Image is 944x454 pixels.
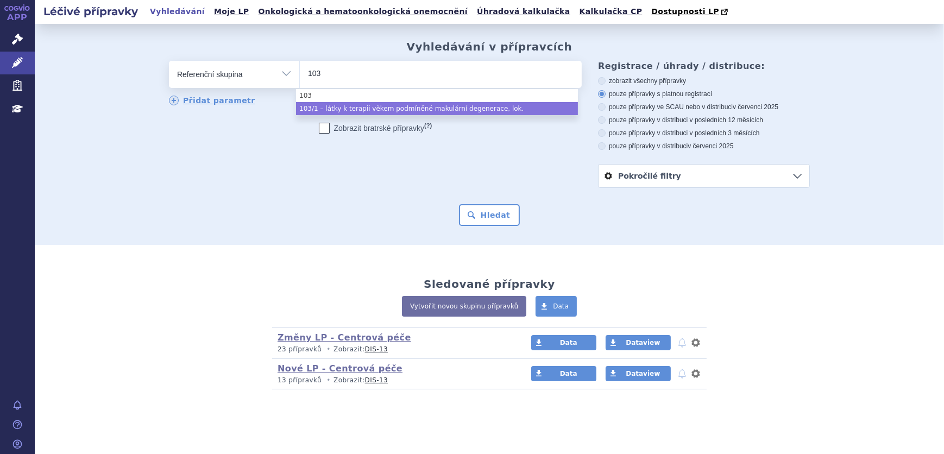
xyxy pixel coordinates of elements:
span: 13 přípravků [278,376,322,384]
a: Dataview [606,366,671,381]
button: notifikace [677,367,688,380]
button: nastavení [690,367,701,380]
span: 23 přípravků [278,345,322,353]
span: Dataview [626,339,660,346]
button: nastavení [690,336,701,349]
h2: Sledované přípravky [424,278,555,291]
a: Pokročilé filtry [599,165,809,187]
span: Dostupnosti LP [651,7,719,16]
li: 103/1 – látky k terapii věkem podmíněné makulární degenerace, lok. [296,102,578,115]
label: pouze přípravky v distribuci v posledních 3 měsících [598,129,810,137]
a: Data [536,296,577,317]
h2: Léčivé přípravky [35,4,147,19]
span: Data [560,370,577,377]
label: Zobrazit bratrské přípravky [319,123,432,134]
label: zobrazit všechny přípravky [598,77,810,85]
label: pouze přípravky s platnou registrací [598,90,810,98]
button: notifikace [677,336,688,349]
abbr: (?) [424,122,432,129]
p: Zobrazit: [278,376,511,385]
a: Data [531,366,596,381]
span: Dataview [626,370,660,377]
p: Zobrazit: [278,345,511,354]
a: Úhradová kalkulačka [474,4,574,19]
span: v červenci 2025 [688,142,733,150]
span: Data [553,302,569,310]
span: Data [560,339,577,346]
h2: Vyhledávání v přípravcích [407,40,572,53]
a: Dostupnosti LP [648,4,733,20]
a: DIS-13 [365,376,388,384]
a: Kalkulačka CP [576,4,646,19]
a: Dataview [606,335,671,350]
a: Vytvořit novou skupinu přípravků [402,296,526,317]
a: Data [531,335,596,350]
h3: Registrace / úhrady / distribuce: [598,61,810,71]
button: Hledat [459,204,520,226]
li: 103 [296,89,578,102]
a: Vyhledávání [147,4,208,19]
span: v červenci 2025 [733,103,778,111]
a: Změny LP - Centrová péče [278,332,411,343]
label: pouze přípravky v distribuci v posledních 12 měsících [598,116,810,124]
a: DIS-13 [365,345,388,353]
a: Onkologická a hematoonkologická onemocnění [255,4,471,19]
i: • [324,376,333,385]
i: • [324,345,333,354]
label: pouze přípravky ve SCAU nebo v distribuci [598,103,810,111]
a: Přidat parametr [169,96,255,105]
a: Nové LP - Centrová péče [278,363,402,374]
a: Moje LP [211,4,252,19]
label: pouze přípravky v distribuci [598,142,810,150]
